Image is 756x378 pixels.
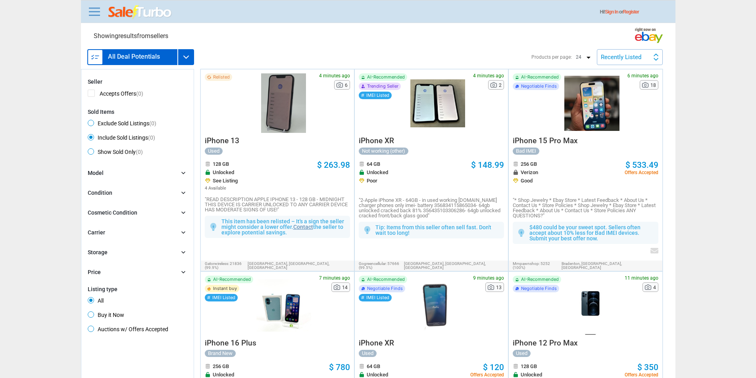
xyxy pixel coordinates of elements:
a: $ 780 [329,363,350,372]
span: Offers Accepted [625,372,658,377]
span: (0) [148,134,155,141]
span: or [619,9,639,15]
div: Used [359,350,377,357]
div: Products per page: [531,55,572,59]
span: Unlocked [213,170,234,175]
div: Bad IMEI [513,148,539,155]
span: 128 GB [521,364,537,369]
div: Brand New [205,350,236,357]
h3: All Deal Potentials [108,54,160,60]
span: 21836 (99.9%) [205,261,242,270]
a: $ 148.99 [471,161,504,169]
span: AI-Recommended [521,75,559,79]
div: Model [88,169,104,178]
span: 11 minutes ago [625,276,658,280]
a: iPhone 16 Plus [205,341,256,347]
a: $ 533.49 [625,161,658,169]
span: from sellers [137,32,168,40]
span: Include Sold Listings [88,134,155,144]
span: Poor [367,178,377,183]
span: Hi! [600,9,605,15]
div: Listing type [88,286,187,292]
div: Cosmetic Condition [88,209,137,217]
span: mmpawnshop: [513,261,540,266]
span: [GEOGRAPHIC_DATA], [GEOGRAPHIC_DATA],[GEOGRAPHIC_DATA] [404,262,504,270]
span: $ 533.49 [625,160,658,170]
span: IMEI Listed [366,93,389,98]
p: Tip: Items from this seller often sell fast. Don't wait too long! [375,224,500,236]
div: Carrier [88,228,105,237]
span: 256 GB [213,364,229,369]
span: iPhone XR [359,136,394,145]
span: iPhone 16 Plus [205,338,256,347]
p: "READ DESCRIPTION APPLE IPHONE 13 - 128 GB - MIDNIGHT THIS DEVICE IS CARRIER UNLOCKED TO ANY CARR... [205,197,350,212]
i: chevron_right [179,189,187,197]
p: "2-Apple iPhone XR - 64GB - in used working [DOMAIN_NAME] charger phones only imei- battery 35683... [359,198,504,218]
span: Unlocked [521,372,542,377]
a: iPhone 13 [205,138,239,144]
img: saleturbo.com - Online Deals and Discount Coupons [108,5,172,19]
span: 4 minutes ago [319,73,350,78]
p: This item has been relisted – It's a sign the seller might consider a lower offer. the seller to ... [221,219,346,235]
div: Sold Items [88,109,187,115]
span: (0) [149,120,156,127]
span: 128 GB [213,161,229,167]
span: iPhone 13 [205,136,239,145]
i: chevron_right [179,209,187,217]
span: See Listing [213,178,238,183]
span: 64 GB [367,364,380,369]
a: Sign In [605,9,618,15]
span: Offers Accepted [470,372,504,377]
span: IMEI Listed [212,295,235,300]
p: "* Shop Jewelry * Ebay Store * Latest Feedback * About Us * Contact Us * Store Policies * Shop Je... [513,198,658,218]
span: Show Sold Only [88,148,143,158]
span: Bradenton, [GEOGRAPHIC_DATA],[GEOGRAPHIC_DATA] [562,262,658,270]
div: Recently Listed [601,54,641,60]
a: $ 350 [637,363,658,372]
span: 57666 (99.5%) [359,261,399,270]
span: iPhone XR [359,338,394,347]
span: 64 GB [367,161,380,167]
span: 6 [345,83,348,88]
span: 256 GB [521,161,537,167]
div: Condition [88,189,112,198]
span: gogreencellular: [359,261,387,266]
span: Unlocked [213,372,234,377]
i: chevron_right [179,248,187,256]
a: iPhone 15 Pro Max [513,138,578,144]
span: 5252 (100%) [513,261,550,270]
span: 2 [499,83,502,88]
span: Negotiable Finds [521,84,557,88]
div: Showing results [94,33,168,39]
span: (0) [136,149,143,155]
span: 9 minutes ago [473,276,504,280]
span: Negotiable Finds [521,286,557,291]
span: 4 minutes ago [473,73,504,78]
p: 24 [574,52,590,62]
span: iPhone 15 Pro Max [513,136,578,145]
span: [GEOGRAPHIC_DATA], [GEOGRAPHIC_DATA],[GEOGRAPHIC_DATA] [248,262,350,270]
span: AI-Recommended [367,75,405,79]
span: Verizon [521,170,538,175]
span: Instant buy [213,286,237,291]
span: IMEI Listed [366,295,389,300]
span: 4 Available [205,186,238,190]
a: iPhone XR [359,138,394,144]
a: iPhone XR [359,341,394,347]
span: gatorwireless: [205,261,229,266]
span: AI-Recommended [213,277,251,282]
span: Auctions w/ Offers Accepted [88,326,168,335]
span: AI-Recommended [367,277,405,282]
span: AI-Recommended [521,277,559,282]
span: $ 263.98 [317,160,350,170]
div: Storage [88,248,108,257]
span: (0) [136,90,143,97]
div: Used [205,148,223,155]
span: Good [521,178,533,183]
span: Negotiable Finds [367,286,403,291]
span: Unlocked [367,170,388,175]
span: 4 [653,285,656,290]
img: envelop icon [650,248,658,253]
i: chevron_right [179,169,187,177]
